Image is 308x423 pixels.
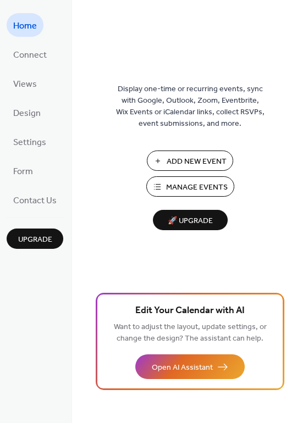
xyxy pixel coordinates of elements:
[18,234,52,246] span: Upgrade
[153,210,228,230] button: 🚀 Upgrade
[13,18,37,35] span: Home
[146,176,234,197] button: Manage Events
[167,156,227,168] span: Add New Event
[147,151,233,171] button: Add New Event
[7,130,53,153] a: Settings
[7,13,43,37] a: Home
[135,354,245,379] button: Open AI Assistant
[13,134,46,151] span: Settings
[13,76,37,93] span: Views
[13,47,47,64] span: Connect
[152,362,213,374] span: Open AI Assistant
[114,320,267,346] span: Want to adjust the layout, update settings, or change the design? The assistant can help.
[116,84,265,130] span: Display one-time or recurring events, sync with Google, Outlook, Zoom, Eventbrite, Wix Events or ...
[13,192,57,209] span: Contact Us
[7,159,40,182] a: Form
[13,163,33,180] span: Form
[7,42,53,66] a: Connect
[135,303,245,319] span: Edit Your Calendar with AI
[13,105,41,122] span: Design
[7,188,63,211] a: Contact Us
[166,182,228,193] span: Manage Events
[7,71,43,95] a: Views
[7,229,63,249] button: Upgrade
[159,214,221,229] span: 🚀 Upgrade
[7,101,47,124] a: Design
